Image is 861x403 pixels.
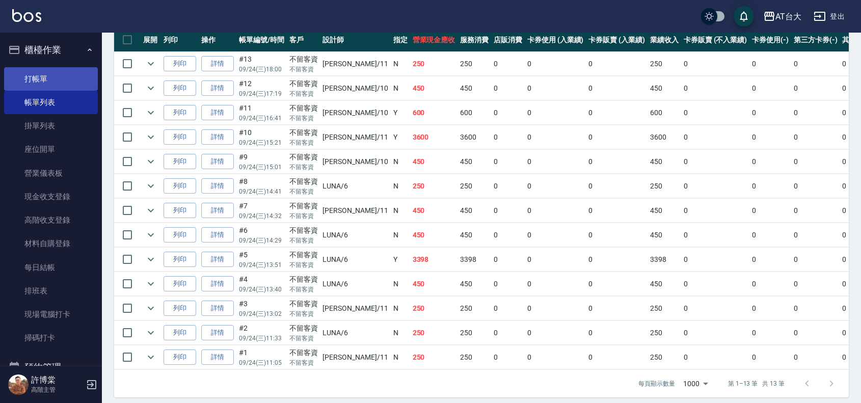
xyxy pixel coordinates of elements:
[525,223,586,247] td: 0
[289,103,318,114] div: 不留客資
[239,163,284,172] p: 09/24 (三) 15:01
[391,272,410,296] td: N
[239,211,284,221] p: 09/24 (三) 14:32
[525,272,586,296] td: 0
[410,272,458,296] td: 450
[239,187,284,196] p: 09/24 (三) 14:41
[791,345,840,369] td: 0
[525,28,586,52] th: 卡券使用 (入業績)
[586,248,648,272] td: 0
[491,150,525,174] td: 0
[648,52,681,76] td: 250
[320,125,390,149] td: [PERSON_NAME] /11
[681,28,749,52] th: 卡券販賣 (不入業績)
[458,174,491,198] td: 250
[289,299,318,309] div: 不留客資
[201,129,234,145] a: 詳情
[586,101,648,125] td: 0
[410,297,458,320] td: 250
[239,358,284,367] p: 09/24 (三) 11:05
[681,272,749,296] td: 0
[410,28,458,52] th: 營業現金應收
[791,76,840,100] td: 0
[201,154,234,170] a: 詳情
[525,248,586,272] td: 0
[648,174,681,198] td: 250
[143,129,158,145] button: expand row
[749,76,791,100] td: 0
[4,354,98,381] button: 預約管理
[410,150,458,174] td: 450
[681,150,749,174] td: 0
[201,276,234,292] a: 詳情
[289,152,318,163] div: 不留客資
[164,178,196,194] button: 列印
[586,321,648,345] td: 0
[164,276,196,292] button: 列印
[143,252,158,267] button: expand row
[525,174,586,198] td: 0
[239,334,284,343] p: 09/24 (三) 11:33
[791,150,840,174] td: 0
[749,150,791,174] td: 0
[201,56,234,72] a: 詳情
[391,199,410,223] td: N
[4,114,98,138] a: 掛單列表
[236,223,287,247] td: #6
[4,138,98,161] a: 座位開單
[289,127,318,138] div: 不留客資
[4,279,98,303] a: 排班表
[491,76,525,100] td: 0
[491,321,525,345] td: 0
[775,10,801,23] div: AT台大
[289,65,318,74] p: 不留客資
[289,250,318,260] div: 不留客資
[289,225,318,236] div: 不留客資
[749,174,791,198] td: 0
[289,54,318,65] div: 不留客資
[12,9,41,22] img: Logo
[8,374,29,395] img: Person
[791,52,840,76] td: 0
[458,150,491,174] td: 450
[749,101,791,125] td: 0
[491,345,525,369] td: 0
[239,236,284,245] p: 09/24 (三) 14:29
[749,321,791,345] td: 0
[759,6,805,27] button: AT台大
[491,101,525,125] td: 0
[391,174,410,198] td: N
[791,199,840,223] td: 0
[648,125,681,149] td: 3600
[648,28,681,52] th: 業績收入
[164,80,196,96] button: 列印
[749,125,791,149] td: 0
[391,321,410,345] td: N
[320,199,390,223] td: [PERSON_NAME] /11
[289,236,318,245] p: 不留客資
[236,272,287,296] td: #4
[320,76,390,100] td: [PERSON_NAME] /10
[586,223,648,247] td: 0
[458,345,491,369] td: 250
[201,203,234,219] a: 詳情
[458,125,491,149] td: 3600
[236,76,287,100] td: #12
[31,375,83,385] h5: 許博棠
[4,162,98,185] a: 營業儀表板
[525,76,586,100] td: 0
[458,321,491,345] td: 250
[236,125,287,149] td: #10
[391,52,410,76] td: N
[749,248,791,272] td: 0
[648,297,681,320] td: 250
[679,370,712,397] div: 1000
[239,285,284,294] p: 09/24 (三) 13:40
[749,223,791,247] td: 0
[289,114,318,123] p: 不留客資
[648,76,681,100] td: 450
[586,199,648,223] td: 0
[320,101,390,125] td: [PERSON_NAME] /10
[143,203,158,218] button: expand row
[320,52,390,76] td: [PERSON_NAME] /11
